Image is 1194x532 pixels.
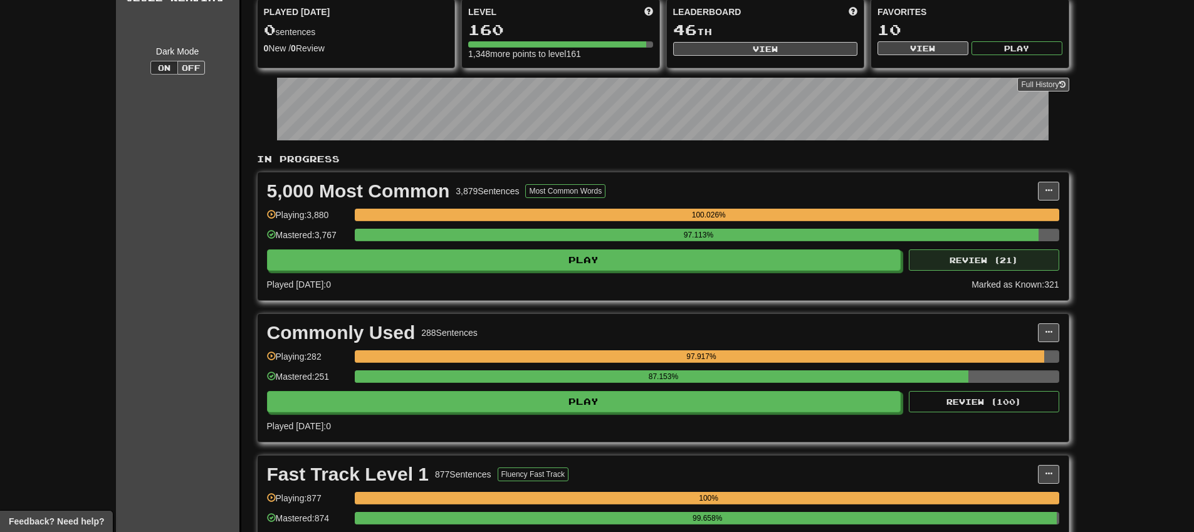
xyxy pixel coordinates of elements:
[125,45,230,58] div: Dark Mode
[468,22,653,38] div: 160
[267,182,450,201] div: 5,000 Most Common
[971,278,1059,291] div: Marked as Known: 321
[971,41,1062,55] button: Play
[264,43,269,53] strong: 0
[267,492,348,513] div: Playing: 877
[359,512,1057,524] div: 99.658%
[267,391,901,412] button: Play
[456,185,519,197] div: 3,879 Sentences
[267,249,901,271] button: Play
[267,350,348,371] div: Playing: 282
[291,43,296,53] strong: 0
[267,279,331,289] span: Played [DATE]: 0
[849,6,857,18] span: This week in points, UTC
[267,465,429,484] div: Fast Track Level 1
[267,323,416,342] div: Commonly Used
[525,184,605,198] button: Most Common Words
[909,249,1059,271] button: Review (21)
[9,515,104,528] span: Open feedback widget
[673,22,858,38] div: th
[468,6,496,18] span: Level
[877,41,968,55] button: View
[421,326,478,339] div: 288 Sentences
[359,370,968,383] div: 87.153%
[359,229,1039,241] div: 97.113%
[468,48,653,60] div: 1,348 more points to level 161
[267,421,331,431] span: Played [DATE]: 0
[359,492,1059,504] div: 100%
[267,370,348,391] div: Mastered: 251
[267,209,348,229] div: Playing: 3,880
[435,468,491,481] div: 877 Sentences
[673,6,741,18] span: Leaderboard
[267,229,348,249] div: Mastered: 3,767
[877,22,1062,38] div: 10
[1017,78,1069,91] a: Full History
[264,22,449,38] div: sentences
[673,21,697,38] span: 46
[264,21,276,38] span: 0
[673,42,858,56] button: View
[498,467,568,481] button: Fluency Fast Track
[644,6,653,18] span: Score more points to level up
[150,61,178,75] button: On
[909,391,1059,412] button: Review (100)
[264,6,330,18] span: Played [DATE]
[359,350,1044,363] div: 97.917%
[264,42,449,55] div: New / Review
[257,153,1069,165] p: In Progress
[359,209,1059,221] div: 100.026%
[877,6,1062,18] div: Favorites
[177,61,205,75] button: Off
